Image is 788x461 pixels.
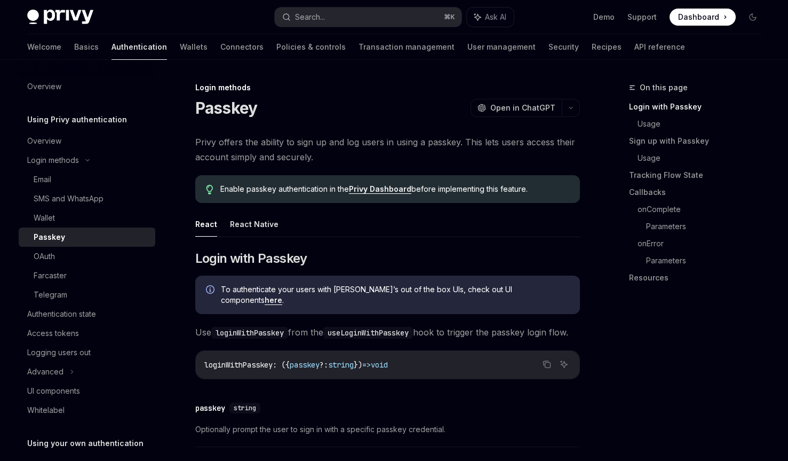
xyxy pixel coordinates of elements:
[634,34,685,60] a: API reference
[19,247,155,266] a: OAuth
[234,404,256,412] span: string
[112,34,167,60] a: Authentication
[220,184,569,194] span: Enable passkey authentication in the before implementing this feature.
[34,288,67,301] div: Telegram
[629,269,770,286] a: Resources
[19,131,155,151] a: Overview
[195,403,225,413] div: passkey
[490,103,555,113] span: Open in ChatGPT
[27,10,93,25] img: dark logo
[19,170,155,189] a: Email
[548,34,579,60] a: Security
[19,285,155,304] a: Telegram
[323,327,413,339] code: useLoginWithPasskey
[629,132,770,150] a: Sign up with Passkey
[27,437,144,450] h5: Using your own authentication
[204,360,273,370] span: loginWithPasskey
[290,360,320,370] span: passkey
[27,365,63,378] div: Advanced
[195,250,307,267] span: Login with Passkey
[19,266,155,285] a: Farcaster
[27,135,61,147] div: Overview
[19,324,155,343] a: Access tokens
[467,7,514,27] button: Ask AI
[629,184,770,201] a: Callbacks
[27,385,80,397] div: UI components
[34,231,65,244] div: Passkey
[629,98,770,115] a: Login with Passkey
[349,184,411,194] a: Privy Dashboard
[34,173,51,186] div: Email
[640,81,688,94] span: On this page
[646,252,770,269] a: Parameters
[34,269,67,282] div: Farcaster
[195,212,217,237] button: React
[295,11,325,24] div: Search...
[27,308,96,321] div: Authentication state
[27,327,79,340] div: Access tokens
[371,360,388,370] span: void
[276,34,346,60] a: Policies & controls
[211,327,288,339] code: loginWithPasskey
[195,135,580,165] span: Privy offers the ability to sign up and log users in using a passkey. This lets users access thei...
[467,34,536,60] a: User management
[670,9,736,26] a: Dashboard
[638,115,770,132] a: Usage
[265,295,282,305] a: here
[220,34,264,60] a: Connectors
[627,12,657,22] a: Support
[206,285,217,296] svg: Info
[540,357,554,371] button: Copy the contents from the code block
[19,77,155,96] a: Overview
[27,80,61,93] div: Overview
[328,360,354,370] span: string
[678,12,719,22] span: Dashboard
[19,401,155,420] a: Whitelabel
[557,357,571,371] button: Ask AI
[230,212,278,237] button: React Native
[19,208,155,228] a: Wallet
[34,250,55,263] div: OAuth
[27,113,127,126] h5: Using Privy authentication
[19,304,155,324] a: Authentication state
[471,99,562,117] button: Open in ChatGPT
[27,346,91,359] div: Logging users out
[34,212,55,224] div: Wallet
[74,34,99,60] a: Basics
[19,343,155,362] a: Logging users out
[34,192,104,205] div: SMS and WhatsApp
[485,12,506,22] span: Ask AI
[638,150,770,167] a: Usage
[744,9,761,26] button: Toggle dark mode
[354,360,362,370] span: })
[638,201,770,218] a: onComplete
[27,404,65,417] div: Whitelabel
[195,423,580,436] span: Optionally prompt the user to sign in with a specific passkey credential.
[593,12,615,22] a: Demo
[195,82,580,93] div: Login methods
[19,381,155,401] a: UI components
[638,235,770,252] a: onError
[19,228,155,247] a: Passkey
[646,218,770,235] a: Parameters
[592,34,622,60] a: Recipes
[359,34,455,60] a: Transaction management
[320,360,328,370] span: ?:
[27,154,79,167] div: Login methods
[362,360,371,370] span: =>
[195,98,258,118] h1: Passkey
[629,167,770,184] a: Tracking Flow State
[19,189,155,208] a: SMS and WhatsApp
[180,34,208,60] a: Wallets
[195,325,580,340] span: Use from the hook to trigger the passkey login flow.
[221,284,569,306] span: To authenticate your users with [PERSON_NAME]’s out of the box UIs, check out UI components .
[27,34,61,60] a: Welcome
[206,185,213,194] svg: Tip
[273,360,290,370] span: : ({
[275,7,461,27] button: Search...⌘K
[444,13,455,21] span: ⌘ K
